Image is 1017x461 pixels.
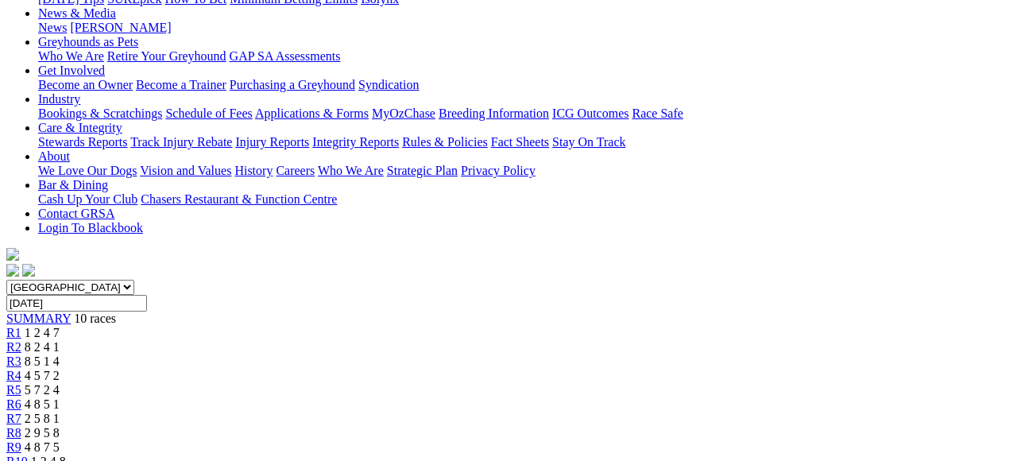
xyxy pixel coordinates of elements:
[25,383,60,397] span: 5 7 2 4
[25,440,60,454] span: 4 8 7 5
[38,49,104,63] a: Who We Are
[6,295,147,312] input: Select date
[38,178,108,192] a: Bar & Dining
[38,6,116,20] a: News & Media
[25,426,60,440] span: 2 9 5 8
[25,340,60,354] span: 8 2 4 1
[38,21,67,34] a: News
[141,192,337,206] a: Chasers Restaurant & Function Centre
[140,164,231,177] a: Vision and Values
[25,354,60,368] span: 8 5 1 4
[107,49,226,63] a: Retire Your Greyhound
[38,78,997,92] div: Get Involved
[276,164,315,177] a: Careers
[38,35,138,48] a: Greyhounds as Pets
[25,326,60,339] span: 1 2 4 7
[38,135,127,149] a: Stewards Reports
[38,164,137,177] a: We Love Our Dogs
[25,412,60,425] span: 2 5 8 1
[38,21,997,35] div: News & Media
[38,92,80,106] a: Industry
[25,369,60,382] span: 4 5 7 2
[6,340,21,354] a: R2
[6,326,21,339] a: R1
[358,78,419,91] a: Syndication
[6,440,21,454] a: R9
[6,412,21,425] a: R7
[70,21,171,34] a: [PERSON_NAME]
[6,264,19,277] img: facebook.svg
[38,192,137,206] a: Cash Up Your Club
[387,164,458,177] a: Strategic Plan
[38,78,133,91] a: Become an Owner
[38,64,105,77] a: Get Involved
[439,107,549,120] a: Breeding Information
[22,264,35,277] img: twitter.svg
[552,135,625,149] a: Stay On Track
[38,107,997,121] div: Industry
[38,107,162,120] a: Bookings & Scratchings
[6,369,21,382] a: R4
[235,135,309,149] a: Injury Reports
[234,164,273,177] a: History
[74,312,116,325] span: 10 races
[25,397,60,411] span: 4 8 5 1
[552,107,628,120] a: ICG Outcomes
[372,107,435,120] a: MyOzChase
[165,107,252,120] a: Schedule of Fees
[6,383,21,397] a: R5
[318,164,384,177] a: Who We Are
[6,426,21,440] a: R8
[130,135,232,149] a: Track Injury Rebate
[230,49,341,63] a: GAP SA Assessments
[38,135,997,149] div: Care & Integrity
[38,192,997,207] div: Bar & Dining
[38,221,143,234] a: Login To Blackbook
[38,121,122,134] a: Care & Integrity
[6,354,21,368] a: R3
[230,78,355,91] a: Purchasing a Greyhound
[6,397,21,411] a: R6
[38,164,997,178] div: About
[6,312,71,325] a: SUMMARY
[38,207,114,220] a: Contact GRSA
[632,107,683,120] a: Race Safe
[6,248,19,261] img: logo-grsa-white.png
[38,49,997,64] div: Greyhounds as Pets
[38,149,70,163] a: About
[461,164,536,177] a: Privacy Policy
[402,135,488,149] a: Rules & Policies
[255,107,369,120] a: Applications & Forms
[312,135,399,149] a: Integrity Reports
[491,135,549,149] a: Fact Sheets
[136,78,226,91] a: Become a Trainer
